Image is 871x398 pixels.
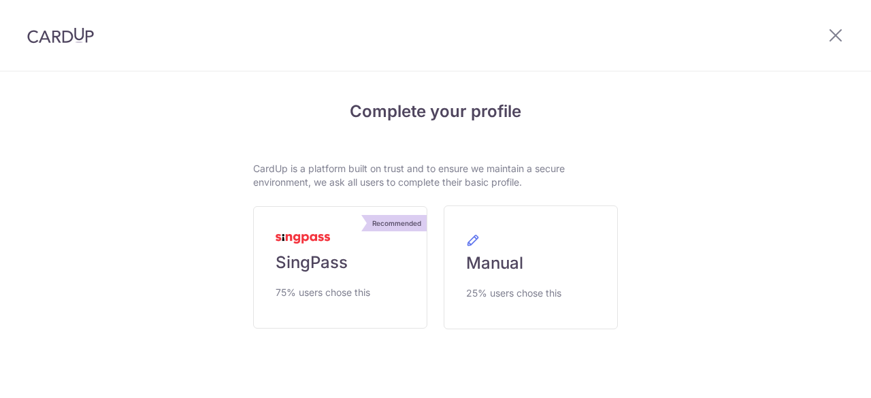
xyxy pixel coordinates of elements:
[276,234,330,244] img: MyInfoLogo
[253,162,618,189] p: CardUp is a platform built on trust and to ensure we maintain a secure environment, we ask all us...
[276,252,348,273] span: SingPass
[466,252,523,274] span: Manual
[367,215,427,231] div: Recommended
[276,284,370,301] span: 75% users chose this
[253,99,618,124] h4: Complete your profile
[784,357,857,391] iframe: Opens a widget where you can find more information
[253,206,427,329] a: Recommended SingPass 75% users chose this
[444,205,618,329] a: Manual 25% users chose this
[27,27,94,44] img: CardUp
[466,285,561,301] span: 25% users chose this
